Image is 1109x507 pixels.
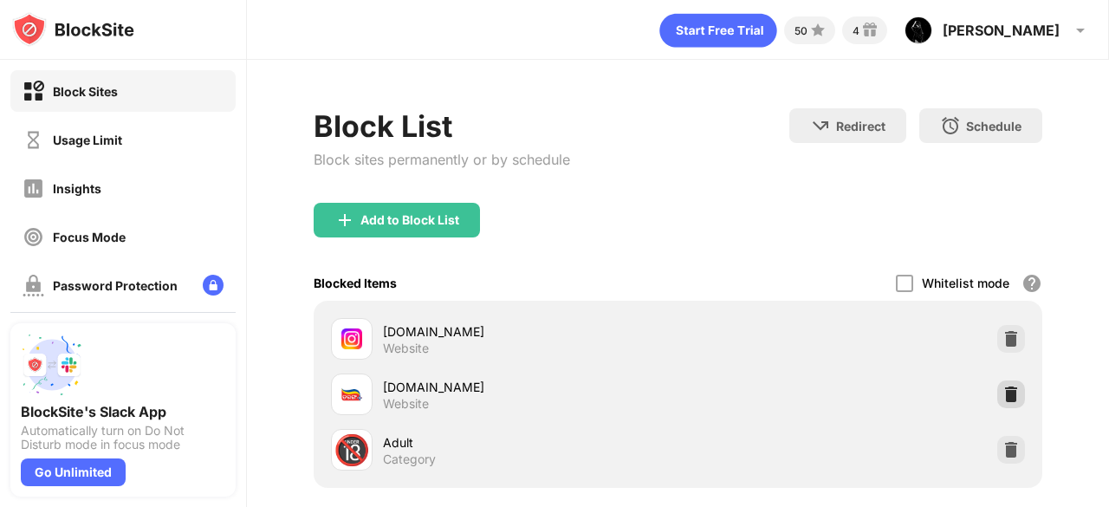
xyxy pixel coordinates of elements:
img: reward-small.svg [859,20,880,41]
div: 4 [853,24,859,37]
img: points-small.svg [807,20,828,41]
div: Password Protection [53,278,178,293]
img: favicons [341,328,362,349]
div: Automatically turn on Do Not Disturb mode in focus mode [21,424,225,452]
div: animation [659,13,777,48]
div: Website [383,396,429,412]
img: push-slack.svg [21,334,83,396]
div: Block List [314,108,570,144]
div: Usage Limit [53,133,122,147]
div: [PERSON_NAME] [943,22,1060,39]
div: 🔞 [334,432,370,468]
div: Block Sites [53,84,118,99]
div: 50 [794,24,807,37]
img: ACg8ocKd6T2Xwgw66qb7BCn-sJvVX2AwuSBcSGlU0Box-tl-aFbYFA=s96-c [905,16,932,44]
div: [DOMAIN_NAME] [383,322,678,341]
div: Website [383,341,429,356]
div: Whitelist mode [922,276,1009,290]
img: insights-off.svg [23,178,44,199]
div: Block sites permanently or by schedule [314,151,570,168]
div: Adult [383,433,678,452]
div: Insights [53,181,101,196]
img: password-protection-off.svg [23,275,44,296]
img: focus-off.svg [23,226,44,248]
div: Schedule [966,119,1021,133]
div: BlockSite's Slack App [21,403,225,420]
div: Focus Mode [53,230,126,244]
div: Category [383,452,436,467]
img: logo-blocksite.svg [12,12,134,47]
img: block-on.svg [23,81,44,102]
div: Blocked Items [314,276,397,290]
img: lock-menu.svg [203,275,224,296]
img: favicons [341,384,362,405]
div: Redirect [836,119,885,133]
div: Go Unlimited [21,458,126,486]
div: [DOMAIN_NAME] [383,378,678,396]
div: Add to Block List [360,213,459,227]
img: time-usage-off.svg [23,129,44,151]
